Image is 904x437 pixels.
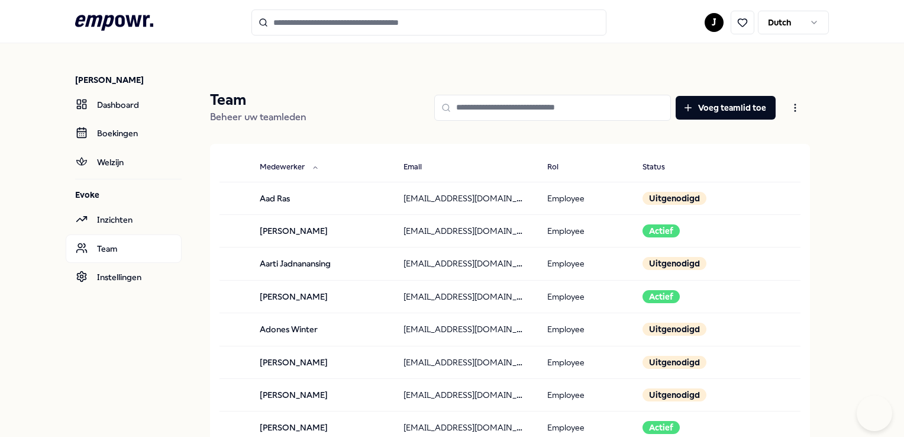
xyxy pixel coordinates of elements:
p: Team [210,91,306,110]
td: Employee [538,280,632,313]
a: Inzichten [66,205,182,234]
div: Actief [643,421,680,434]
td: [PERSON_NAME] [250,346,394,378]
iframe: Help Scout Beacon - Open [857,396,892,431]
a: Instellingen [66,263,182,291]
a: Dashboard [66,91,182,119]
button: Open menu [780,96,810,120]
td: Employee [538,248,632,280]
button: Status [633,156,689,179]
td: [PERSON_NAME] [250,214,394,247]
a: Welzijn [66,148,182,176]
div: Uitgenodigd [643,257,706,270]
td: [EMAIL_ADDRESS][DOMAIN_NAME] [394,280,538,313]
span: Beheer uw teamleden [210,111,306,123]
button: J [705,13,724,32]
div: Actief [643,290,680,303]
td: Employee [538,214,632,247]
input: Search for products, categories or subcategories [251,9,606,36]
td: [EMAIL_ADDRESS][DOMAIN_NAME] [394,313,538,346]
td: Employee [538,346,632,378]
td: Employee [538,182,632,214]
a: Boekingen [66,119,182,147]
button: Medewerker [250,156,328,179]
td: Employee [538,313,632,346]
td: Adones Winter [250,313,394,346]
div: Uitgenodigd [643,192,706,205]
a: Team [66,234,182,263]
td: [EMAIL_ADDRESS][DOMAIN_NAME] [394,248,538,280]
div: Actief [643,224,680,237]
td: [PERSON_NAME] [250,280,394,313]
td: [EMAIL_ADDRESS][DOMAIN_NAME] [394,214,538,247]
td: [EMAIL_ADDRESS][DOMAIN_NAME] [394,346,538,378]
td: Aad Ras [250,182,394,214]
button: Email [394,156,445,179]
div: Uitgenodigd [643,356,706,369]
p: [PERSON_NAME] [75,74,182,86]
p: Evoke [75,189,182,201]
div: Uitgenodigd [643,323,706,336]
button: Rol [538,156,582,179]
td: Aarti Jadnanansing [250,248,394,280]
td: [EMAIL_ADDRESS][DOMAIN_NAME] [394,182,538,214]
button: Voeg teamlid toe [676,96,776,120]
